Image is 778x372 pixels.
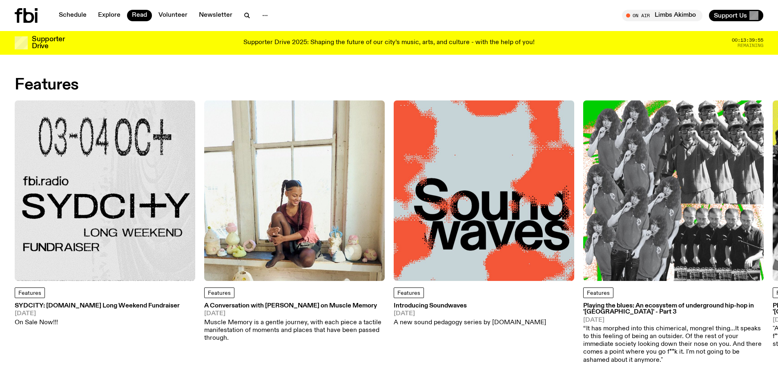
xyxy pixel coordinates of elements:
span: [DATE] [583,317,764,323]
a: Newsletter [194,10,237,21]
span: 00:13:39:55 [732,38,763,42]
button: On AirLimbs Akimbo [622,10,702,21]
span: [DATE] [204,311,385,317]
span: [DATE] [15,311,180,317]
span: Features [397,290,420,296]
a: A Conversation with [PERSON_NAME] on Muscle Memory[DATE]Muscle Memory is a gentle journey, with e... [204,303,385,342]
a: Explore [93,10,125,21]
span: Remaining [738,43,763,48]
span: Support Us [714,12,747,19]
p: A new sound pedagogy series by [DOMAIN_NAME] [394,319,546,327]
h3: Playing the blues: An ecosystem of underground hip-hop in '[GEOGRAPHIC_DATA]' - Part 3 [583,303,764,315]
img: The text Sound waves, with one word stacked upon another, in black text on a bluish-gray backgrou... [394,100,574,281]
a: Features [15,287,45,298]
a: Introducing Soundwaves[DATE]A new sound pedagogy series by [DOMAIN_NAME] [394,303,546,327]
p: Supporter Drive 2025: Shaping the future of our city’s music, arts, and culture - with the help o... [243,39,535,47]
a: SYDCITY: [DOMAIN_NAME] Long Weekend Fundraiser[DATE]On Sale Now!!! [15,303,180,327]
a: Schedule [54,10,91,21]
span: Features [587,290,610,296]
a: Features [583,287,613,298]
span: [DATE] [394,311,546,317]
a: Features [204,287,234,298]
a: Volunteer [154,10,192,21]
span: Features [208,290,231,296]
a: Features [394,287,424,298]
h3: SYDCITY: [DOMAIN_NAME] Long Weekend Fundraiser [15,303,180,309]
h3: Introducing Soundwaves [394,303,546,309]
p: Muscle Memory is a gentle journey, with each piece a tactile manifestation of moments and places ... [204,319,385,343]
span: Features [18,290,41,296]
h3: A Conversation with [PERSON_NAME] on Muscle Memory [204,303,385,309]
img: Black text on gray background. Reading top to bottom: 03-04 OCT. fbi.radio SYDCITY LONG WEEKEND F... [15,100,195,281]
a: Playing the blues: An ecosystem of underground hip-hop in '[GEOGRAPHIC_DATA]' - Part 3[DATE]“It h... [583,303,764,364]
a: Read [127,10,152,21]
button: Support Us [709,10,763,21]
h2: Features [15,78,79,92]
p: “It has morphed into this chimerical, mongrel thing...It speaks to this feeling of being an outsi... [583,325,764,364]
p: On Sale Now!!! [15,319,180,327]
h3: Supporter Drive [32,36,65,50]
